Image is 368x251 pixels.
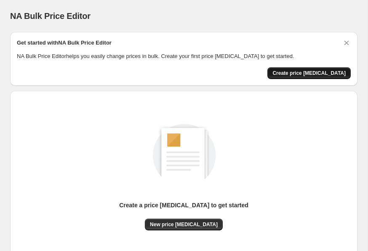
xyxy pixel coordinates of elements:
span: NA Bulk Price Editor [10,11,91,21]
button: Dismiss card [342,39,351,47]
button: New price [MEDICAL_DATA] [145,219,223,230]
h2: Get started with NA Bulk Price Editor [17,39,112,47]
span: Create price [MEDICAL_DATA] [272,70,346,77]
span: New price [MEDICAL_DATA] [150,221,218,228]
button: Create price change job [267,67,351,79]
p: NA Bulk Price Editor helps you easily change prices in bulk. Create your first price [MEDICAL_DAT... [17,52,351,61]
p: Create a price [MEDICAL_DATA] to get started [119,201,248,209]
